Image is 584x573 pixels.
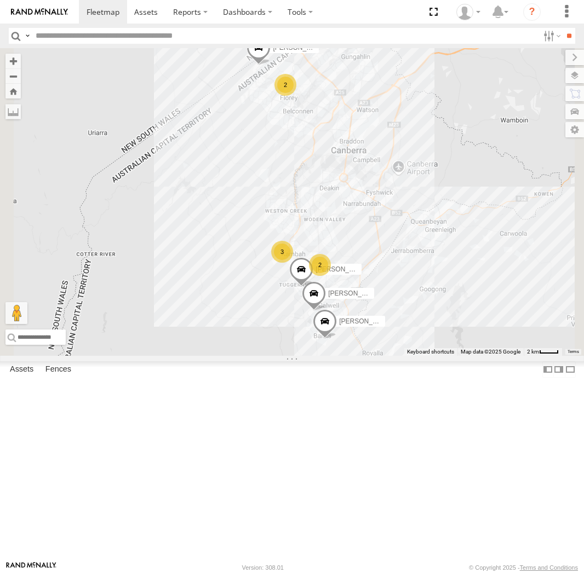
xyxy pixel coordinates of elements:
[5,302,27,324] button: Drag Pegman onto the map to open Street View
[23,28,32,44] label: Search Query
[565,122,584,137] label: Map Settings
[4,362,39,377] label: Assets
[568,350,579,354] a: Terms (opens in new tab)
[520,564,578,571] a: Terms and Conditions
[565,361,576,377] label: Hide Summary Table
[524,348,562,356] button: Map Scale: 2 km per 32 pixels
[274,74,296,96] div: 2
[453,4,484,20] div: Helen Mason
[5,54,21,68] button: Zoom in
[316,265,370,273] span: [PERSON_NAME]
[527,349,539,355] span: 2 km
[539,28,563,44] label: Search Filter Options
[242,564,284,571] div: Version: 308.01
[542,361,553,377] label: Dock Summary Table to the Left
[5,84,21,99] button: Zoom Home
[271,241,293,263] div: 3
[461,349,520,355] span: Map data ©2025 Google
[339,318,393,326] span: [PERSON_NAME]
[5,68,21,84] button: Zoom out
[523,3,541,21] i: ?
[309,254,331,276] div: 2
[469,564,578,571] div: © Copyright 2025 -
[6,562,56,573] a: Visit our Website
[553,361,564,377] label: Dock Summary Table to the Right
[407,348,454,356] button: Keyboard shortcuts
[40,362,77,377] label: Fences
[11,8,68,16] img: rand-logo.svg
[328,290,382,297] span: [PERSON_NAME]
[5,104,21,119] label: Measure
